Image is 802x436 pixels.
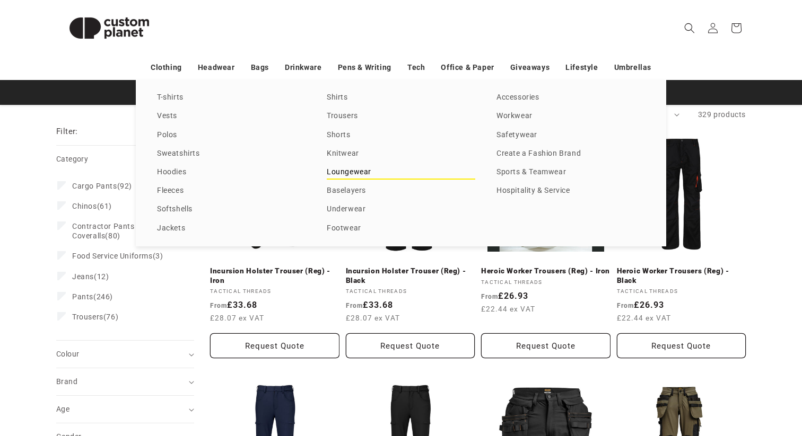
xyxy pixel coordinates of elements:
span: Jeans [72,272,94,281]
span: (3) [72,251,163,261]
: Request Quote [346,333,475,358]
a: Hoodies [157,165,306,180]
span: Age [56,405,69,413]
a: Shorts [327,128,475,143]
a: Giveaways [510,58,550,77]
summary: Age (0 selected) [56,396,194,423]
a: Umbrellas [614,58,651,77]
a: Jackets [157,221,306,236]
a: Create a Fashion Brand [496,147,645,161]
iframe: Chat Widget [620,322,802,436]
span: Food Service Uniforms [72,252,153,260]
a: Vests [157,109,306,123]
a: Footwear [327,221,475,236]
a: Pens & Writing [338,58,391,77]
summary: Colour (0 selected) [56,341,194,368]
: Request Quote [481,333,611,358]
img: Custom Planet [56,4,162,52]
span: Brand [56,377,77,386]
a: Knitwear [327,147,475,161]
a: Clothing [151,58,182,77]
a: Workwear [496,109,645,123]
a: Incursion Holster Trouser (Reg) - Iron [210,266,339,285]
a: Sports & Teamwear [496,165,645,180]
a: Baselayers [327,184,475,198]
a: Incursion Holster Trouser (Reg) - Black [346,266,475,285]
a: T-shirts [157,91,306,105]
span: Colour [56,350,79,358]
a: Trousers [327,109,475,123]
a: Lifestyle [565,58,598,77]
span: Pants [72,292,93,301]
a: Headwear [198,58,235,77]
: Request Quote [210,333,339,358]
span: Trousers [72,313,103,321]
a: Office & Paper [441,58,494,77]
span: (246) [72,292,113,301]
a: Shirts [327,91,475,105]
span: (76) [72,312,118,322]
a: Softshells [157,202,306,217]
summary: Search [678,16,701,40]
span: (12) [72,272,109,281]
a: Safetywear [496,128,645,143]
a: Underwear [327,202,475,217]
a: Tech [407,58,425,77]
a: Fleeces [157,184,306,198]
: Request Quote [617,333,746,358]
a: Bags [251,58,269,77]
a: Heroic Worker Trousers (Reg) - Black [617,266,746,285]
summary: Brand (0 selected) [56,368,194,395]
a: Heroic Worker Trousers (Reg) - Iron [481,266,611,276]
a: Sweatshirts [157,147,306,161]
a: Hospitality & Service [496,184,645,198]
a: Loungewear [327,165,475,180]
a: Polos [157,128,306,143]
a: Drinkware [285,58,321,77]
a: Accessories [496,91,645,105]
